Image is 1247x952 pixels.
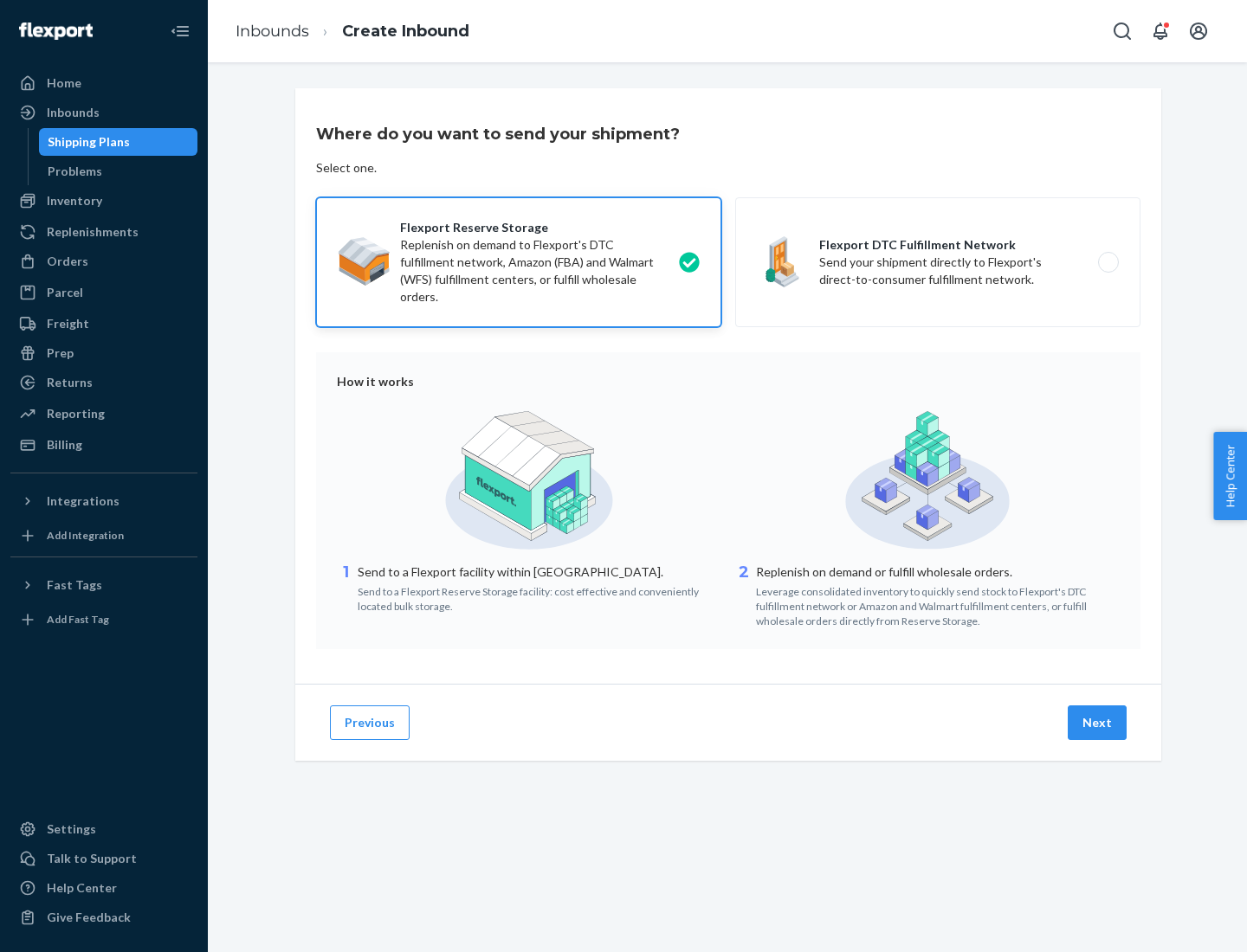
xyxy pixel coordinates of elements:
div: Fast Tags [47,576,102,594]
div: Freight [47,315,89,332]
div: Talk to Support [47,850,137,867]
div: Parcel [47,284,83,301]
a: Settings [10,815,197,843]
a: Inbounds [10,99,197,126]
a: Add Integration [10,522,197,550]
a: Add Fast Tag [10,606,197,634]
div: Reporting [47,405,105,422]
button: Open notifications [1143,14,1178,48]
div: Home [47,74,81,92]
a: Billing [10,431,197,459]
p: Send to a Flexport facility within [GEOGRAPHIC_DATA]. [358,563,721,581]
button: Integrations [10,487,197,515]
a: Inbounds [236,22,309,41]
button: Previous [330,705,410,740]
div: How it works [337,373,1120,390]
button: Help Center [1213,432,1247,520]
button: Close Navigation [163,14,197,48]
div: Prep [47,344,74,362]
a: Replenishments [10,218,197,246]
a: Inventory [10,187,197,215]
button: Fast Tags [10,571,197,599]
a: Parcel [10,279,197,306]
div: 2 [735,562,753,628]
div: Add Integration [47,528,124,543]
a: Help Center [10,874,197,902]
a: Prep [10,339,197,367]
div: Orders [47,253,88,270]
div: Inventory [47,192,102,209]
div: Help Center [47,879,117,897]
div: Replenishments [47,223,139,241]
a: Reporting [10,400,197,428]
a: Problems [39,158,198,185]
div: Shipping Plans [48,133,130,151]
a: Talk to Support [10,845,197,872]
a: Create Inbound [342,22,469,41]
div: Problems [48,163,102,180]
div: Leverage consolidated inventory to quickly send stock to Flexport's DTC fulfillment network or Am... [756,581,1120,628]
div: 1 [337,562,354,614]
a: Freight [10,310,197,338]
div: Select one. [316,159,377,177]
div: Give Feedback [47,909,131,926]
button: Open Search Box [1105,14,1140,48]
button: Give Feedback [10,904,197,931]
p: Replenish on demand or fulfill wholesale orders. [756,563,1120,581]
a: Home [10,69,197,97]
img: Flexport logo [19,23,93,40]
div: Billing [47,436,82,453]
ol: breadcrumbs [222,6,483,57]
a: Returns [10,369,197,396]
button: Open account menu [1181,14,1216,48]
h3: Where do you want to send your shipment? [316,123,680,145]
div: Add Fast Tag [47,612,109,627]
div: Settings [47,820,96,838]
div: Send to a Flexport Reserve Storage facility: cost effective and conveniently located bulk storage. [358,581,721,614]
button: Next [1068,705,1127,740]
a: Orders [10,248,197,275]
a: Shipping Plans [39,128,198,156]
div: Inbounds [47,104,100,121]
div: Returns [47,374,93,391]
div: Integrations [47,492,120,510]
